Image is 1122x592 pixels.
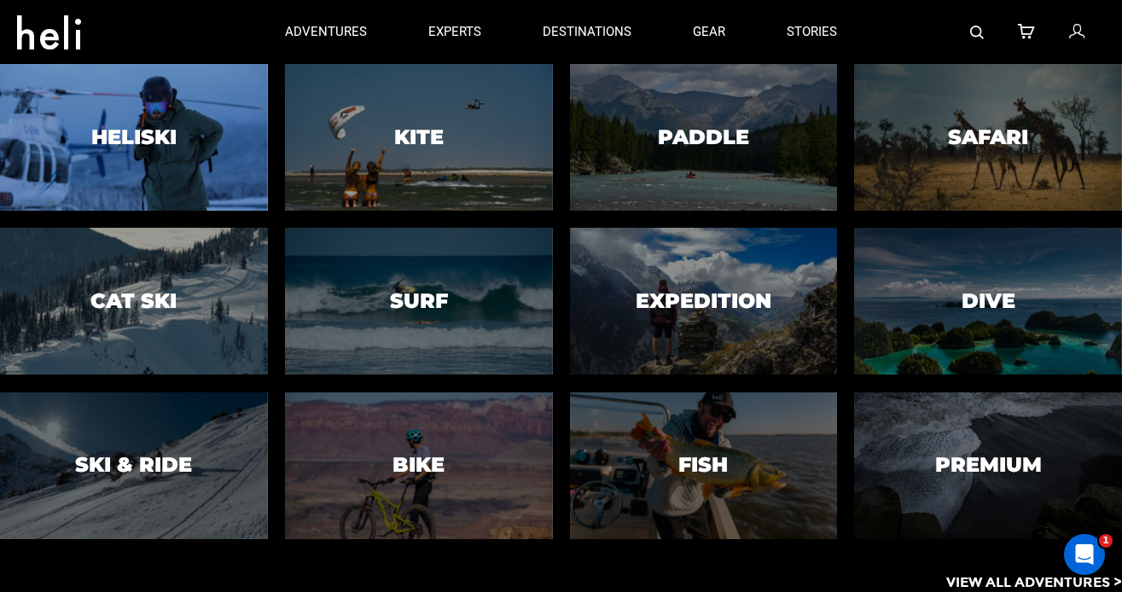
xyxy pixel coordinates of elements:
p: experts [428,23,481,41]
a: PremiumPremium image [854,392,1122,538]
h3: Safari [948,126,1028,148]
h3: Surf [390,290,448,312]
p: destinations [543,23,631,41]
p: adventures [285,23,367,41]
h3: Cat Ski [90,290,177,312]
h3: Premium [935,454,1042,476]
h3: Expedition [636,290,771,312]
h3: Ski & Ride [75,454,192,476]
h3: Dive [962,290,1015,312]
span: 1 [1099,534,1113,548]
h3: Kite [394,126,444,148]
img: search-bar-icon.svg [970,26,984,39]
h3: Heliski [91,126,177,148]
h3: Bike [392,454,445,476]
h3: Fish [678,454,728,476]
iframe: Intercom live chat [1064,534,1105,575]
h3: Paddle [658,126,749,148]
p: View All Adventures > [946,572,1122,592]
